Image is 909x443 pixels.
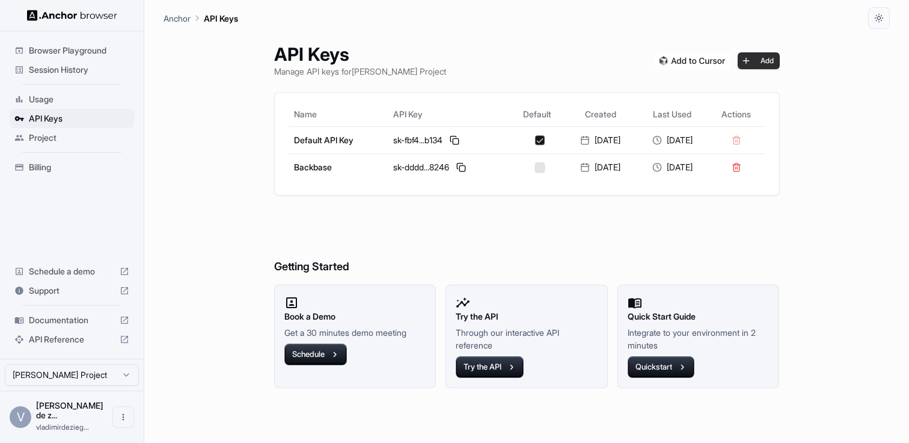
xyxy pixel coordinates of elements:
div: [DATE] [641,161,703,173]
nav: breadcrumb [164,11,238,25]
span: Schedule a demo [29,265,115,277]
span: vladimirdeziegler@gmail.com [36,423,89,432]
th: API Key [388,102,510,126]
img: Add anchorbrowser MCP server to Cursor [655,52,730,69]
p: API Keys [204,12,238,25]
div: Project [10,128,134,147]
span: Project [29,132,129,144]
div: Session History [10,60,134,79]
td: Backbase [289,153,388,181]
div: [DATE] [569,161,631,173]
th: Last Used [637,102,708,126]
div: [DATE] [641,134,703,146]
button: Add [738,52,780,69]
th: Created [565,102,636,126]
span: Browser Playground [29,45,129,57]
span: Vladimir de ziegler [36,400,103,420]
button: Open menu [112,406,134,428]
button: Try the API [456,356,524,378]
div: Schedule a demo [10,262,134,281]
th: Name [289,102,388,126]
span: Usage [29,93,129,105]
div: sk-fbf4...b134 [393,133,506,147]
h1: API Keys [274,43,446,65]
div: Support [10,281,134,300]
span: API Reference [29,333,115,345]
div: sk-dddd...8246 [393,160,506,175]
div: API Reference [10,330,134,349]
div: Browser Playground [10,41,134,60]
div: [DATE] [569,134,631,146]
p: Integrate to your environment in 2 minutes [628,326,770,352]
p: Get a 30 minutes demo meeting [284,326,426,339]
th: Actions [708,102,765,126]
button: Schedule [284,344,347,365]
span: Billing [29,161,129,173]
h2: Quick Start Guide [628,310,770,323]
button: Copy API key [447,133,462,147]
p: Manage API keys for [PERSON_NAME] Project [274,65,446,78]
h2: Try the API [456,310,598,323]
span: Session History [29,64,129,76]
div: Documentation [10,311,134,330]
span: Support [29,285,115,297]
span: Documentation [29,314,115,326]
div: API Keys [10,109,134,128]
h6: Getting Started [274,210,780,276]
h2: Book a Demo [284,310,426,323]
button: Quickstart [628,356,694,378]
div: V [10,406,31,428]
span: API Keys [29,113,129,125]
img: Anchor Logo [27,10,117,21]
div: Usage [10,90,134,109]
button: Copy API key [454,160,468,175]
th: Default [510,102,565,126]
div: Billing [10,158,134,177]
td: Default API Key [289,126,388,153]
p: Anchor [164,12,191,25]
p: Through our interactive API reference [456,326,598,352]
